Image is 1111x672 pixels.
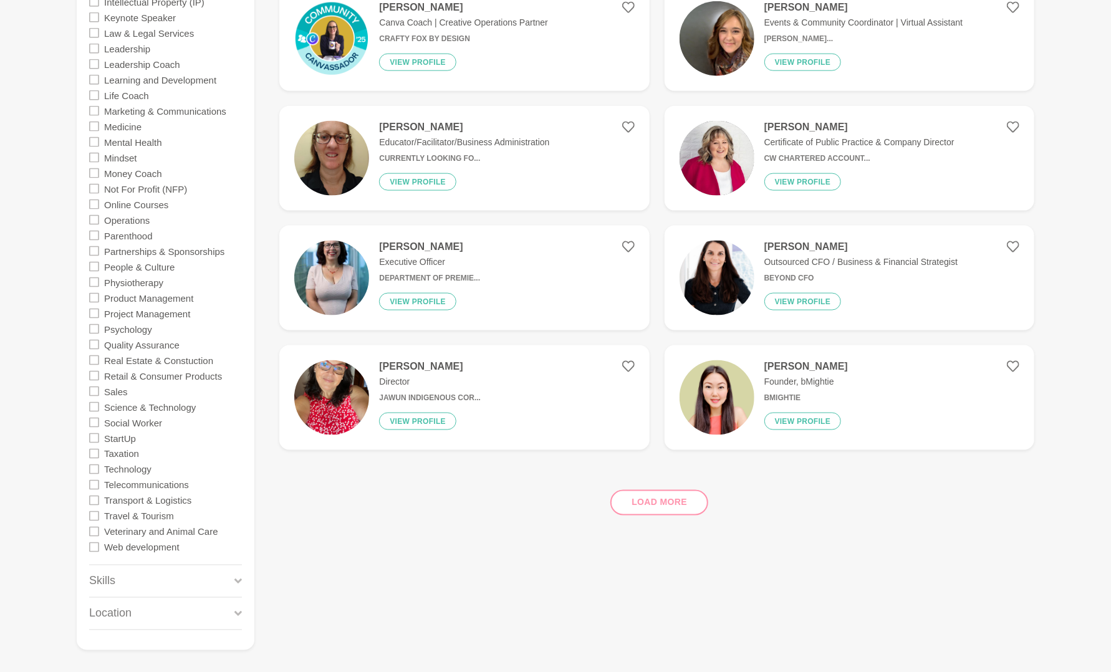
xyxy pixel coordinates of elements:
[104,165,162,181] label: Money Coach
[104,243,224,259] label: Partnerships & Sponsorships
[104,212,150,228] label: Operations
[379,413,456,430] button: View profile
[379,121,549,133] h4: [PERSON_NAME]
[764,154,955,163] h6: CW Chartered Account...
[764,54,842,71] button: View profile
[379,136,549,149] p: Educator/Facilitator/Business Administration
[104,321,152,337] label: Psychology
[379,360,481,373] h4: [PERSON_NAME]
[379,173,456,191] button: View profile
[104,56,180,72] label: Leadership Coach
[104,305,190,321] label: Project Management
[764,241,958,253] h4: [PERSON_NAME]
[379,393,481,403] h6: Jawun Indigenous Cor...
[294,1,369,76] img: 75237a6879b00904b0aabe2e62e5729e0f64ff9d-2000x2000.png
[104,134,162,150] label: Mental Health
[104,290,193,305] label: Product Management
[89,573,115,590] p: Skills
[764,136,955,149] p: Certificate of Public Practice & Company Director
[89,605,132,622] p: Location
[379,1,548,14] h4: [PERSON_NAME]
[294,360,369,435] img: 0345270bdc8e03949dfc510aa8d8db57f370cf80-2316x3088.jpg
[680,241,754,315] img: d489c5229f68b07f199672fa5571e46034f05aeb-1024x1536.jpg
[104,103,226,118] label: Marketing & Communications
[104,446,139,461] label: Taxation
[104,352,213,368] label: Real Estate & Constuction
[294,241,369,315] img: 4dcefb28125bce07a626f5b5a59f8e4da927dea2-284x426.jpg
[104,492,191,508] label: Transport & Logistics
[279,345,649,450] a: [PERSON_NAME]DirectorJawun Indigenous Cor...View profile
[104,539,180,555] label: Web development
[104,118,142,134] label: Medicine
[680,121,754,196] img: a5170751962de016651a91366bf4d75f530dae36-360x360.jpg
[764,360,848,373] h4: [PERSON_NAME]
[665,345,1034,450] a: [PERSON_NAME]Founder, bMightiebMightieView profile
[764,413,842,430] button: View profile
[104,477,189,492] label: Telecommunications
[104,337,180,352] label: Quality Assurance
[764,34,963,44] h6: [PERSON_NAME]...
[379,54,456,71] button: View profile
[104,196,168,212] label: Online Courses
[104,150,137,165] label: Mindset
[764,1,963,14] h4: [PERSON_NAME]
[294,121,369,196] img: 8c205e3283ec991c67d8cf257cecea15b368b563-2314x3040.jpg
[764,293,842,310] button: View profile
[104,430,136,446] label: StartUp
[764,375,848,388] p: Founder, bMightie
[104,508,174,524] label: Travel & Tourism
[665,106,1034,211] a: [PERSON_NAME]Certificate of Public Practice & Company DirectorCW Chartered Account...View profile
[104,72,216,87] label: Learning and Development
[764,16,963,29] p: Events & Community Coordinator | Virtual Assistant
[104,274,163,290] label: Physiotherapy
[379,375,481,388] p: Director
[104,259,175,274] label: People & Culture
[104,9,176,25] label: Keynote Speaker
[764,256,958,269] p: Outsourced CFO / Business & Financial Strategist
[680,1,754,76] img: 3bb0308ef97cdeba13f6aab3ad4febf320fa74a5-500x500.png
[764,274,958,283] h6: Beyond CFO
[104,415,162,430] label: Social Worker
[279,106,649,211] a: [PERSON_NAME]Educator/Facilitator/Business AdministrationCurrently Looking Fo...View profile
[104,181,187,196] label: Not For Profit (NFP)
[680,360,754,435] img: 9e63a11d1f86f5d8c0e83104767846dc7c48d1ad-1080x1080.png
[665,226,1034,330] a: [PERSON_NAME]Outsourced CFO / Business & Financial StrategistBeyond CFOView profile
[104,461,151,477] label: Technology
[379,34,548,44] h6: Crafty Fox By Design
[104,228,153,243] label: Parenthood
[379,293,456,310] button: View profile
[279,226,649,330] a: [PERSON_NAME]Executive OfficerDepartment of Premie...View profile
[379,16,548,29] p: Canva Coach | Creative Operations Partner
[104,383,128,399] label: Sales
[104,368,222,383] label: Retail & Consumer Products
[104,399,196,415] label: Science & Technology
[379,274,480,283] h6: Department of Premie...
[379,241,480,253] h4: [PERSON_NAME]
[379,154,549,163] h6: Currently Looking Fo...
[764,393,848,403] h6: bMightie
[104,25,194,41] label: Law & Legal Services
[104,41,150,56] label: Leadership
[764,121,955,133] h4: [PERSON_NAME]
[379,256,480,269] p: Executive Officer
[104,524,218,539] label: Veterinary and Animal Care
[104,87,149,103] label: Life Coach
[764,173,842,191] button: View profile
